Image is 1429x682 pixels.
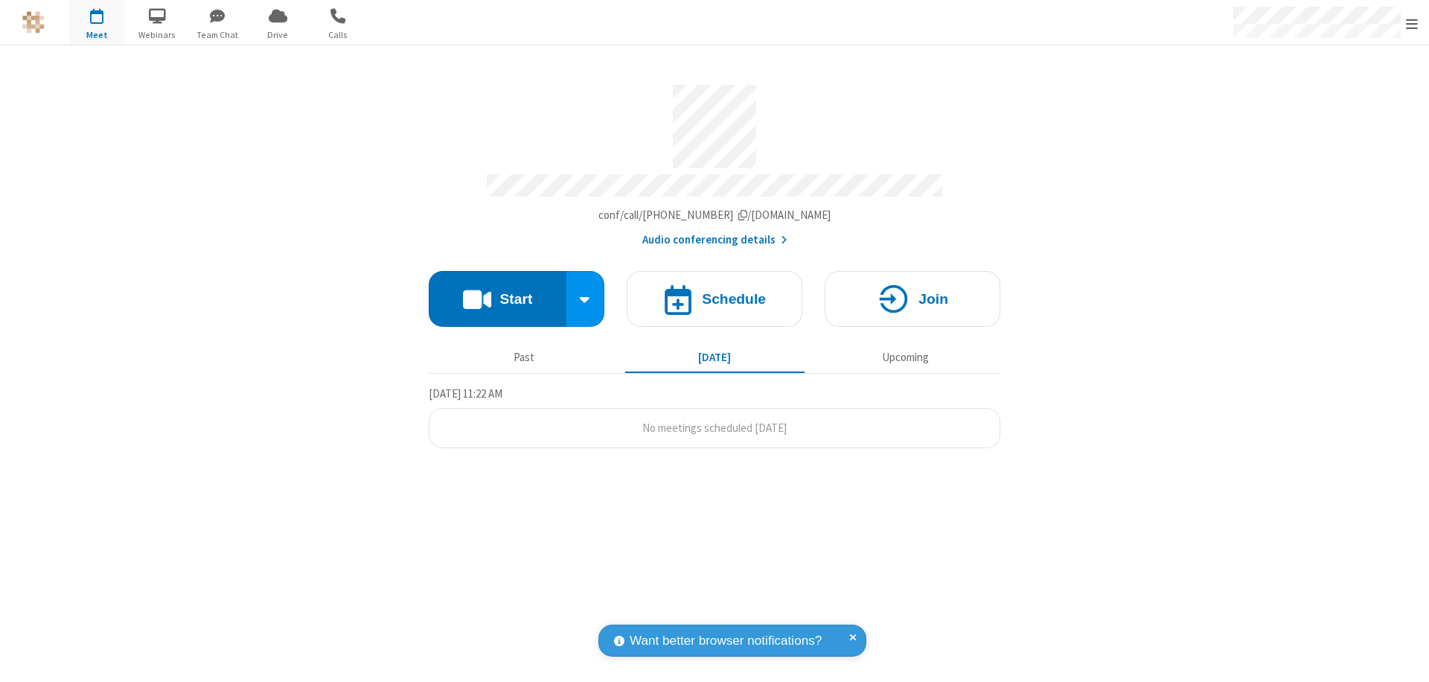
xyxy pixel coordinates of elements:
[625,343,805,372] button: [DATE]
[566,271,605,327] div: Start conference options
[598,207,831,224] button: Copy my meeting room linkCopy my meeting room link
[429,385,1000,449] section: Today's Meetings
[69,28,125,42] span: Meet
[429,271,566,327] button: Start
[429,74,1000,249] section: Account details
[630,631,822,651] span: Want better browser notifications?
[816,343,995,372] button: Upcoming
[702,292,766,306] h4: Schedule
[250,28,306,42] span: Drive
[499,292,532,306] h4: Start
[190,28,246,42] span: Team Chat
[310,28,366,42] span: Calls
[627,271,802,327] button: Schedule
[642,232,787,249] button: Audio conferencing details
[130,28,185,42] span: Webinars
[642,421,787,435] span: No meetings scheduled [DATE]
[435,343,614,372] button: Past
[918,292,948,306] h4: Join
[598,208,831,222] span: Copy my meeting room link
[22,11,45,34] img: QA Selenium DO NOT DELETE OR CHANGE
[825,271,1000,327] button: Join
[429,386,502,401] span: [DATE] 11:22 AM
